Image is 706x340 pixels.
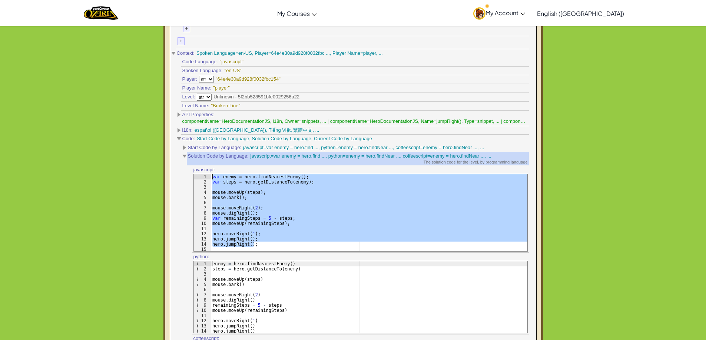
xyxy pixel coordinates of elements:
[194,247,211,252] div: 15
[194,329,211,334] div: 14
[194,282,211,287] div: 5
[194,205,211,211] div: 7
[243,144,484,151] div: javascript=var enemy = hero.find ..., python=enemy = hero.findNear ..., coffeescript=enemy = hero...
[84,6,118,21] a: Ozaria by CodeCombat logo
[194,226,211,231] div: 11
[182,127,193,134] span: i18n:
[194,195,211,200] div: 5
[195,127,319,134] div: español ([GEOGRAPHIC_DATA]), Tiếng Việt, 繁體中文, ...
[194,200,211,205] div: 6
[182,85,212,92] span: Player Name:
[182,111,215,118] span: API Properties:
[183,25,190,33] div: +
[182,67,223,74] span: Spoken Language:
[194,211,211,216] div: 8
[182,102,209,110] span: Level Name:
[251,153,491,160] div: javascript=var enemy = hero.find ..., python=enemy = hero.findNear ..., coffeescript=enemy = hero...
[194,292,211,297] div: 7
[194,216,211,221] div: 9
[194,323,211,329] div: 13
[194,277,211,282] div: 4
[274,3,320,23] a: My Courses
[182,118,528,125] div: componentName=HeroDocumentationJS, i18n, Owner=snippets, ... | componentName=HeroDocumentationJS,...
[194,287,211,292] div: 6
[211,102,240,110] div: "Broken Line"
[194,236,211,242] div: 13
[194,242,211,247] div: 14
[84,6,118,21] img: Home
[194,308,211,313] div: 10
[182,94,195,101] span: Level:
[216,76,281,83] div: "64e4e30a9d928f0032fbc154"
[225,67,243,74] div: "en-US"
[188,153,249,160] span: Solution Code by Language:
[194,231,211,236] div: 12
[220,58,243,65] div: "javascript"
[485,9,525,17] span: My Account
[193,253,209,260] span: python:
[194,190,211,195] div: 4
[194,221,211,226] div: 10
[197,135,372,142] div: Start Code by Language, Solution Code by Language, Current Code by Language
[194,179,211,185] div: 2
[537,10,624,17] span: English ([GEOGRAPHIC_DATA])
[194,313,211,318] div: 11
[194,266,211,272] div: 2
[473,7,485,20] img: avatar
[213,94,299,101] div: Unknown - 5f2bb528591bfe0029256a22
[194,318,211,323] div: 12
[196,50,383,57] div: Spoken Language=en-US, Player=64e4e30a9d928f0032fbc ..., Player Name=player, ...
[194,303,211,308] div: 9
[194,272,211,277] div: 3
[182,76,197,83] span: Player:
[178,37,185,45] div: +
[213,85,232,92] div: "player"
[277,10,310,17] span: My Courses
[182,135,195,142] span: Code:
[194,261,211,266] div: 1
[194,185,211,190] div: 3
[470,1,529,25] a: My Account
[424,160,528,165] span: The solution code for the level, by programming language
[188,144,242,151] span: Start Code by Language:
[194,297,211,303] div: 8
[177,50,195,57] span: Context:
[194,174,211,179] div: 1
[533,3,628,23] a: English ([GEOGRAPHIC_DATA])
[193,166,215,174] span: javascript:
[182,58,218,65] span: Code Language:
